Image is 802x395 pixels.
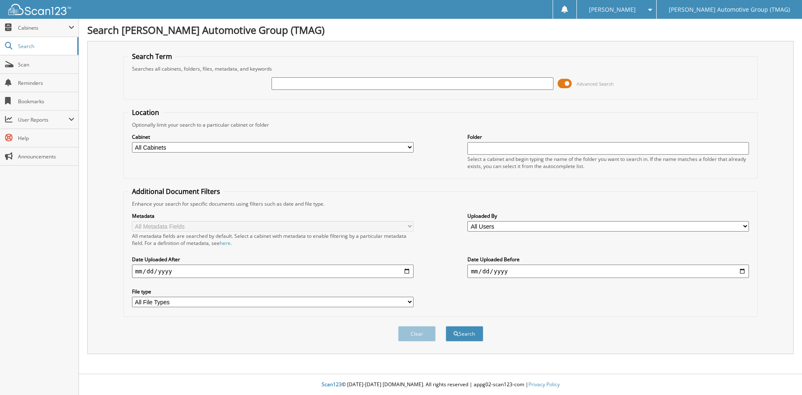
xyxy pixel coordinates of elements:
[589,7,636,12] span: [PERSON_NAME]
[18,153,74,160] span: Announcements
[669,7,790,12] span: [PERSON_NAME] Automotive Group (TMAG)
[128,187,224,196] legend: Additional Document Filters
[220,240,231,247] a: here
[467,212,749,219] label: Uploaded By
[132,232,414,247] div: All metadata fields are searched by default. Select a cabinet with metadata to enable filtering b...
[18,24,69,31] span: Cabinets
[18,61,74,68] span: Scan
[132,256,414,263] label: Date Uploaded After
[467,133,749,140] label: Folder
[8,4,71,15] img: scan123-logo-white.svg
[398,326,436,341] button: Clear
[446,326,483,341] button: Search
[18,116,69,123] span: User Reports
[132,288,414,295] label: File type
[18,43,73,50] span: Search
[18,79,74,87] span: Reminders
[18,98,74,105] span: Bookmarks
[128,65,754,72] div: Searches all cabinets, folders, files, metadata, and keywords
[128,52,176,61] legend: Search Term
[322,381,342,388] span: Scan123
[128,121,754,128] div: Optionally limit your search to a particular cabinet or folder
[132,212,414,219] label: Metadata
[79,375,802,395] div: © [DATE]-[DATE] [DOMAIN_NAME]. All rights reserved | appg02-scan123-com |
[467,155,749,170] div: Select a cabinet and begin typing the name of the folder you want to search in. If the name match...
[528,381,560,388] a: Privacy Policy
[132,133,414,140] label: Cabinet
[18,135,74,142] span: Help
[87,23,794,37] h1: Search [PERSON_NAME] Automotive Group (TMAG)
[760,355,802,395] iframe: Chat Widget
[128,108,163,117] legend: Location
[467,265,749,278] input: end
[467,256,749,263] label: Date Uploaded Before
[128,200,754,207] div: Enhance your search for specific documents using filters such as date and file type.
[132,265,414,278] input: start
[576,81,614,87] span: Advanced Search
